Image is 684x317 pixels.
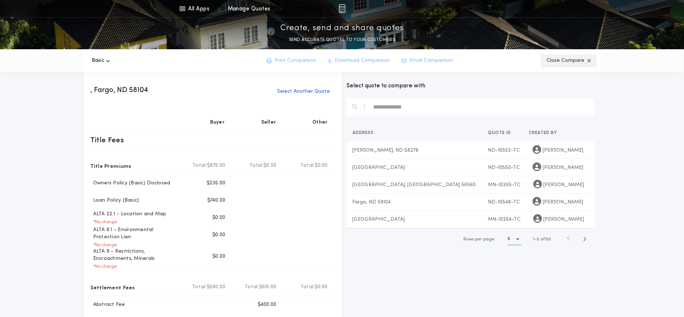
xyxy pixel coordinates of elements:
[207,162,226,169] span: $975.00
[543,181,584,189] span: [PERSON_NAME]
[258,301,277,308] p: $400.00
[352,147,418,154] span: [PERSON_NAME], ND 58278
[352,216,405,223] span: [GEOGRAPHIC_DATA]
[352,181,476,189] span: [GEOGRAPHIC_DATA], [GEOGRAPHIC_DATA] 56560
[245,284,259,291] b: Total:
[212,253,225,260] p: $0.00
[488,181,521,189] span: MN-10265-TC
[90,281,135,293] p: Settlement Fees
[543,216,584,223] span: [PERSON_NAME]
[289,36,395,43] p: SEND ACCURATE QUOTES TO YOUR CUSTOMERS
[339,4,345,13] img: img
[529,130,557,136] span: Created by
[488,164,520,171] span: ND-10550-TC
[543,147,583,154] span: [PERSON_NAME]
[543,198,583,206] span: [PERSON_NAME]
[346,142,594,159] button: [PERSON_NAME], ND 58278ND-10552-TC[PERSON_NAME]
[523,124,586,142] button: Created by
[261,54,322,67] button: Print Comparison
[352,198,391,206] span: Fargo, ND 58104
[508,234,522,245] button: 5
[488,198,520,206] span: ND-10548-TC
[352,164,405,171] span: [GEOGRAPHIC_DATA]
[488,216,521,223] span: MN-10264-TC
[259,284,277,291] span: $615.00
[263,162,276,169] span: $0.00
[90,248,180,262] p: ALTA 9 - Restrictions, Encroachments, Minerals
[92,57,104,64] span: Basic
[212,214,225,221] p: $0.00
[90,264,117,270] p: * No charge
[90,219,117,225] p: * No charge
[476,5,503,12] img: vs-icon
[346,194,594,211] button: Fargo, ND 58104ND-10548-TC[PERSON_NAME]
[533,237,534,242] span: 1
[335,57,390,64] p: Download Comparison
[90,197,139,204] p: Loan Policy (Basic)
[90,242,117,248] p: * No charge
[346,77,594,98] h1: Select quote to compare with
[90,134,124,146] p: Title Fees
[90,160,131,171] p: Title Premiums
[90,85,148,98] h1: , Fargo, ND 58104
[261,119,276,126] p: Seller
[249,162,264,169] b: Total:
[396,54,459,67] button: Email Comparison
[488,147,520,154] span: ND-10552-TC
[212,231,225,239] p: $0.00
[312,119,327,126] p: Other
[488,130,511,136] span: Quote ID
[300,284,315,291] b: Total:
[300,162,315,169] b: Total:
[463,237,495,242] span: Rows per page:
[90,301,125,308] p: Abstract Fee
[353,130,373,136] span: Address
[280,23,404,34] p: Create, send and share quotes
[90,226,180,241] p: ALTA 8.1 - Environmental Protection Lien
[314,284,327,291] span: $0.00
[207,284,226,291] span: $590.00
[275,85,332,98] button: Select Another Quote
[90,180,171,187] p: Owners Policy (Basic) Disclosed
[508,235,510,243] h1: 5
[540,236,551,243] span: of 193
[347,124,481,142] button: Address
[541,54,597,67] button: Close Compare
[207,180,226,187] p: $235.00
[207,197,226,204] p: $740.00
[314,162,327,169] span: $0.00
[322,54,396,67] button: Download Comparison
[192,284,207,291] b: Total:
[346,211,594,228] button: [GEOGRAPHIC_DATA]MN-10264-TC[PERSON_NAME]
[482,124,522,142] button: Quote ID
[547,57,584,64] p: Close Compare
[90,211,167,218] p: ALTA 22.1 - Location and Map
[543,164,583,171] span: [PERSON_NAME]
[210,119,225,126] p: Buyer
[346,176,594,194] button: [GEOGRAPHIC_DATA], [GEOGRAPHIC_DATA] 56560MN-10265-TC[PERSON_NAME]
[409,57,453,64] p: Email Comparison
[92,49,110,72] button: Basic
[277,88,330,95] p: Select Another Quote
[537,237,539,242] span: 5
[346,159,594,176] button: [GEOGRAPHIC_DATA]ND-10550-TC[PERSON_NAME]
[192,162,207,169] b: Total:
[275,57,316,64] p: Print Comparison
